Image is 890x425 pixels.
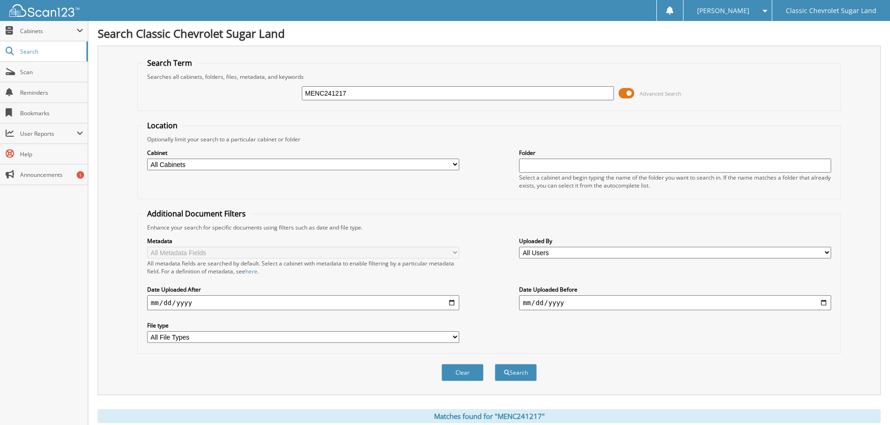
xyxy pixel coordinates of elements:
input: start [147,295,459,310]
legend: Location [142,120,182,131]
div: Optionally limit your search to a particular cabinet or folder [142,135,836,143]
button: Clear [441,364,484,381]
span: User Reports [20,130,77,138]
div: All metadata fields are searched by default. Select a cabinet with metadata to enable filtering b... [147,259,459,275]
span: Classic Chevrolet Sugar Land [786,8,876,14]
button: Search [495,364,537,381]
label: File type [147,321,459,329]
legend: Additional Document Filters [142,209,250,219]
label: Date Uploaded After [147,286,459,293]
span: [PERSON_NAME] [697,8,749,14]
label: Metadata [147,237,459,245]
label: Cabinet [147,149,459,157]
h1: Search Classic Chevrolet Sugar Land [98,26,881,41]
span: Search [20,48,82,56]
label: Folder [519,149,831,157]
span: Announcements [20,171,83,179]
span: Scan [20,68,83,76]
div: Matches found for "MENC241217" [98,409,881,423]
span: Advanced Search [640,90,681,97]
img: scan123-logo-white.svg [9,4,79,17]
span: Reminders [20,89,83,97]
a: here [245,267,257,275]
div: Enhance your search for specific documents using filters such as date and file type. [142,223,836,231]
span: Cabinets [20,27,77,35]
legend: Search Term [142,58,197,68]
label: Uploaded By [519,237,831,245]
input: end [519,295,831,310]
div: Searches all cabinets, folders, files, metadata, and keywords [142,73,836,81]
div: Select a cabinet and begin typing the name of the folder you want to search in. If the name match... [519,174,831,189]
label: Date Uploaded Before [519,286,831,293]
span: Bookmarks [20,109,83,117]
span: Help [20,150,83,158]
div: 1 [77,171,84,179]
